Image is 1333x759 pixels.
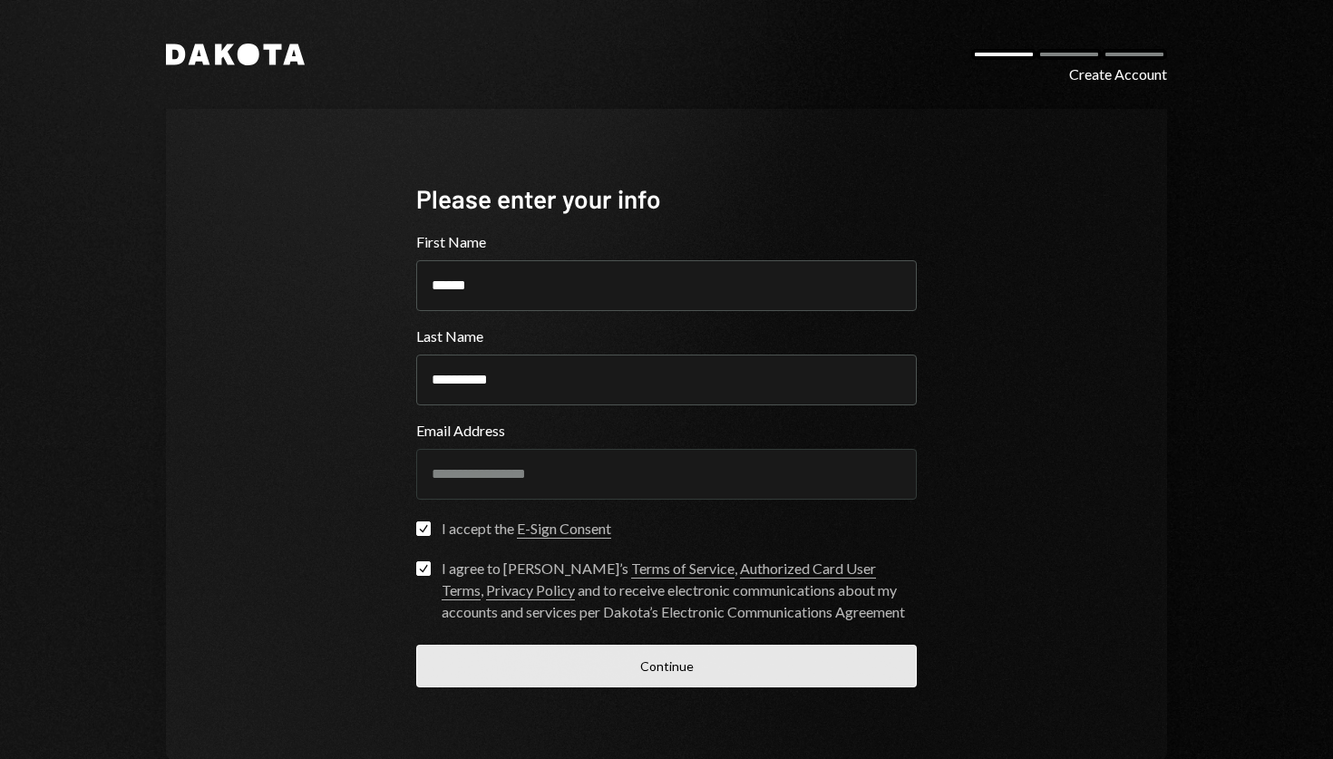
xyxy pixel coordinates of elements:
[416,521,431,536] button: I accept the E-Sign Consent
[442,560,876,600] a: Authorized Card User Terms
[416,420,917,442] label: Email Address
[1069,63,1167,85] div: Create Account
[416,326,917,347] label: Last Name
[517,520,611,539] a: E-Sign Consent
[416,561,431,576] button: I agree to [PERSON_NAME]’s Terms of Service, Authorized Card User Terms, Privacy Policy and to re...
[631,560,735,579] a: Terms of Service
[416,231,917,253] label: First Name
[442,558,917,623] div: I agree to [PERSON_NAME]’s , , and to receive electronic communications about my accounts and ser...
[416,645,917,687] button: Continue
[416,181,917,217] div: Please enter your info
[442,518,611,540] div: I accept the
[486,581,575,600] a: Privacy Policy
